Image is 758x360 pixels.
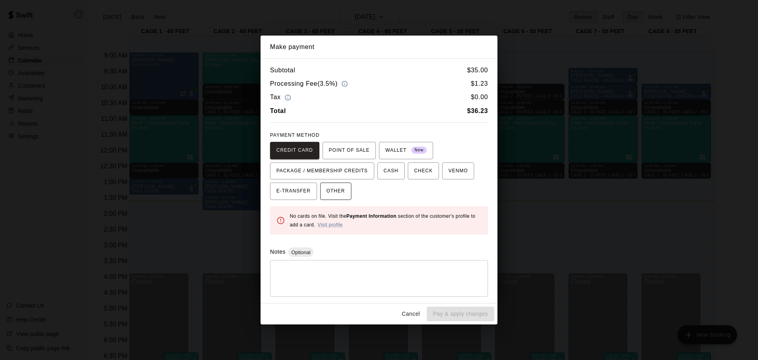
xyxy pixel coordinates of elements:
[320,183,351,200] button: OTHER
[270,132,319,138] span: PAYMENT METHOD
[270,183,317,200] button: E-TRANSFER
[270,92,293,103] h6: Tax
[471,92,488,103] h6: $ 0.00
[270,142,319,159] button: CREDIT CARD
[261,36,497,58] h2: Make payment
[346,213,396,219] b: Payment Information
[270,65,295,75] h6: Subtotal
[276,144,313,157] span: CREDIT CARD
[276,185,311,198] span: E-TRANSFER
[317,222,343,228] a: Visit profile
[270,107,286,114] b: Total
[276,165,368,177] span: PACKAGE / MEMBERSHIP CREDITS
[398,307,424,321] button: Cancel
[467,65,488,75] h6: $ 35.00
[326,185,345,198] span: OTHER
[329,144,370,157] span: POINT OF SALE
[270,79,350,89] h6: Processing Fee ( 3.5% )
[411,145,427,156] span: New
[448,165,468,177] span: VENMO
[408,162,439,180] button: CHECK
[442,162,474,180] button: VENMO
[290,213,475,228] span: No cards on file. Visit the section of the customer's profile to add a card.
[471,79,488,89] h6: $ 1.23
[414,165,433,177] span: CHECK
[323,142,376,159] button: POINT OF SALE
[288,249,313,255] span: Optional
[384,165,398,177] span: CASH
[377,162,405,180] button: CASH
[385,144,427,157] span: WALLET
[379,142,433,159] button: WALLET New
[467,107,488,114] b: $ 36.23
[270,249,285,255] label: Notes
[270,162,374,180] button: PACKAGE / MEMBERSHIP CREDITS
